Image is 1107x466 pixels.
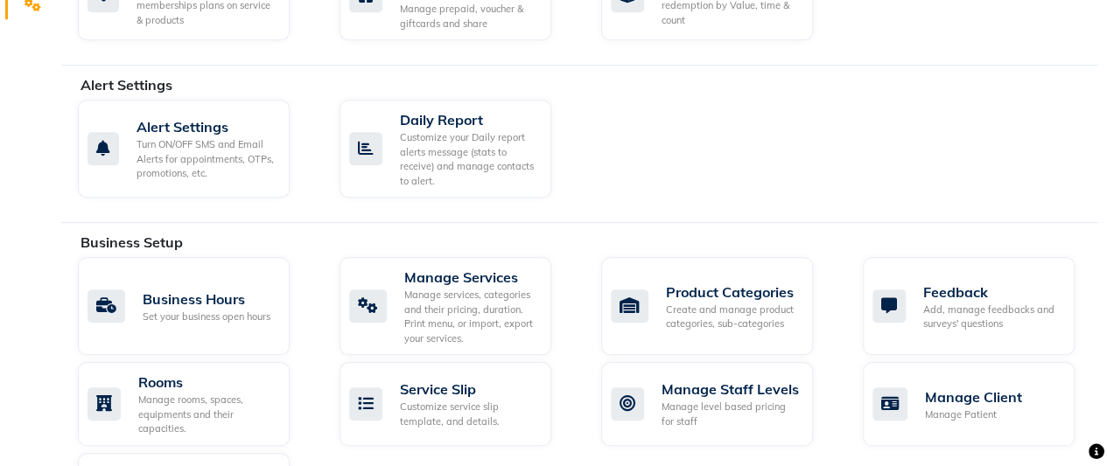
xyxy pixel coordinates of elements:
[137,116,276,137] div: Alert Settings
[400,400,537,428] div: Customize service slip template, and details.
[78,257,313,355] a: Business HoursSet your business open hours
[863,257,1098,355] a: FeedbackAdd, manage feedbacks and surveys' questions
[925,407,1022,422] div: Manage Patient
[143,289,270,310] div: Business Hours
[340,100,575,198] a: Daily ReportCustomize your Daily report alerts message (stats to receive) and manage contacts to ...
[400,130,537,188] div: Customize your Daily report alerts message (stats to receive) and manage contacts to alert.
[143,310,270,324] div: Set your business open hours
[666,303,799,331] div: Create and manage product categories, sub-categories
[404,288,537,345] div: Manage services, categories and their pricing, duration. Print menu, or import, export your servi...
[340,257,575,355] a: Manage ServicesManage services, categories and their pricing, duration. Print menu, or import, ex...
[923,282,1061,303] div: Feedback
[863,362,1098,446] a: Manage ClientManage Patient
[400,379,537,400] div: Service Slip
[662,379,799,400] div: Manage Staff Levels
[666,282,799,303] div: Product Categories
[404,267,537,288] div: Manage Services
[925,386,1022,407] div: Manage Client
[400,109,537,130] div: Daily Report
[601,362,837,446] a: Manage Staff LevelsManage level based pricing for staff
[923,303,1061,331] div: Add, manage feedbacks and surveys' questions
[137,137,276,181] div: Turn ON/OFF SMS and Email Alerts for appointments, OTPs, promotions, etc.
[400,2,537,31] div: Manage prepaid, voucher & giftcards and share
[138,393,276,436] div: Manage rooms, spaces, equipments and their capacities.
[138,372,276,393] div: Rooms
[78,362,313,446] a: RoomsManage rooms, spaces, equipments and their capacities.
[78,100,313,198] a: Alert SettingsTurn ON/OFF SMS and Email Alerts for appointments, OTPs, promotions, etc.
[340,362,575,446] a: Service SlipCustomize service slip template, and details.
[601,257,837,355] a: Product CategoriesCreate and manage product categories, sub-categories
[662,400,799,428] div: Manage level based pricing for staff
